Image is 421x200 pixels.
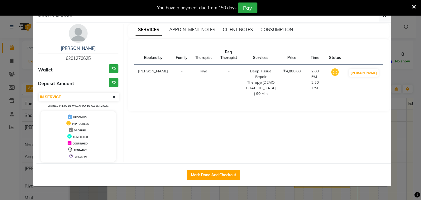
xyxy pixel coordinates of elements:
[134,46,172,65] th: Booked by
[109,78,118,87] h3: ₹0
[136,24,162,36] span: SERVICES
[261,27,293,32] span: CONSUMPTION
[157,5,237,11] div: You have a payment due from 150 days
[280,46,304,65] th: Price
[187,170,240,180] button: Mark Done And Checkout
[223,27,253,32] span: CLIENT NOTES
[304,65,326,100] td: 2:00 PM-3:30 PM
[134,65,172,100] td: [PERSON_NAME]
[246,68,276,96] div: Deep Tissue Repair Therapy([DEMOGRAPHIC_DATA]) 90 Min
[242,46,280,65] th: Services
[66,56,91,61] span: 6201270625
[325,46,345,65] th: Status
[172,46,191,65] th: Family
[74,149,87,152] span: TENTATIVE
[74,129,86,132] span: DROPPED
[200,69,207,73] span: Riya
[61,46,96,51] a: [PERSON_NAME]
[109,64,118,73] h3: ₹0
[169,27,215,32] span: APPOINTMENT NOTES
[283,68,301,74] div: ₹4,800.00
[73,135,88,139] span: COMPLETED
[38,66,53,74] span: Wallet
[69,24,88,43] img: avatar
[73,142,88,145] span: CONFIRMED
[75,155,87,158] span: CHECK-IN
[349,69,379,77] button: [PERSON_NAME]
[304,46,326,65] th: Time
[172,65,191,100] td: -
[48,104,108,107] small: Change in status will apply to all services.
[72,122,89,125] span: IN PROGRESS
[73,116,87,119] span: UPCOMING
[38,80,74,87] span: Deposit Amount
[216,65,242,100] td: -
[238,2,257,13] button: Pay
[216,46,242,65] th: Req. Therapist
[191,46,216,65] th: Therapist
